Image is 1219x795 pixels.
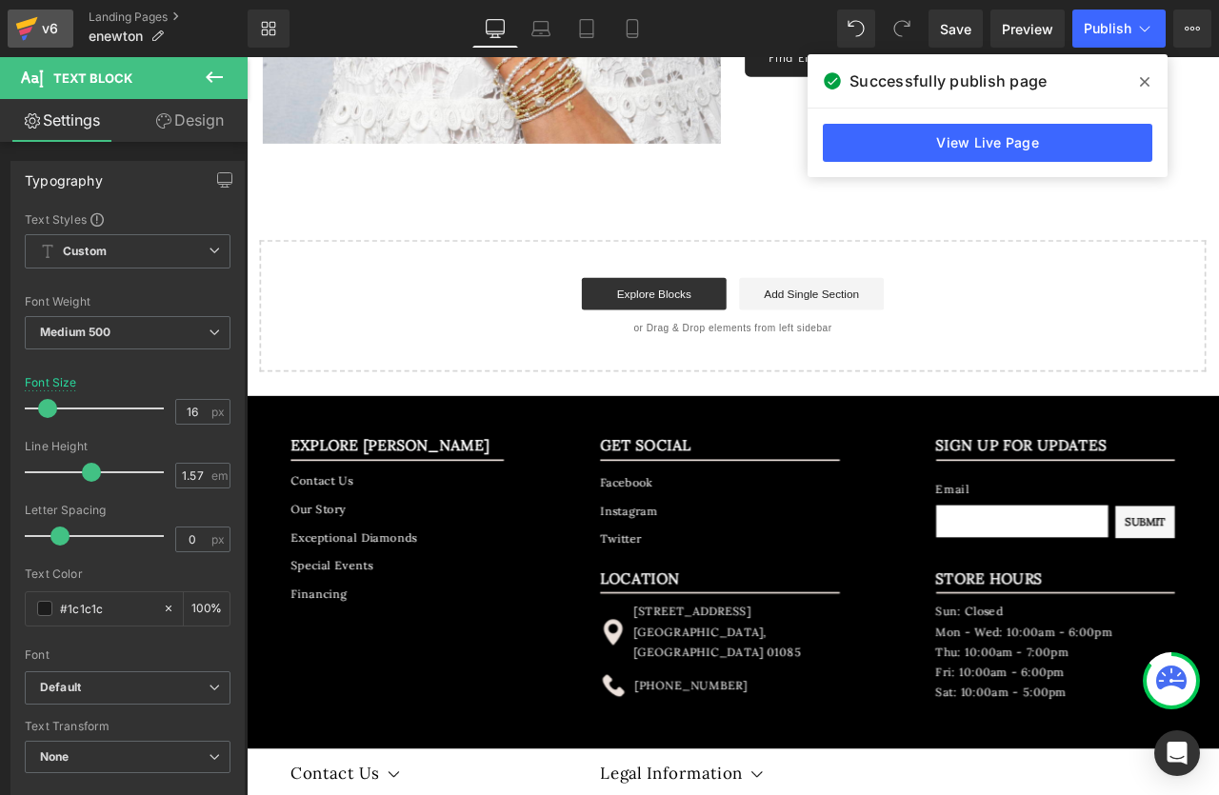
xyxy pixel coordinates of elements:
span: Successfully publish page [849,70,1047,92]
a: v6 [8,10,73,48]
span: Text Block [53,70,132,86]
a: New Library [248,10,290,48]
h2: GET SOCIAL [419,449,703,478]
a: Our Story [52,520,117,553]
a: Special Events [52,586,150,620]
a: Preview [990,10,1065,48]
i: Default [40,680,81,696]
input: Color [60,598,153,619]
div: % [184,592,230,626]
div: v6 [38,16,62,41]
p: [PHONE_NUMBER] [460,733,593,757]
a: Add Single Section [584,262,755,300]
a: Mobile [609,10,655,48]
p: [STREET_ADDRESS] [459,646,703,669]
b: Medium 500 [40,325,110,339]
h2: Store Hours [817,607,1101,636]
div: Font Weight [25,295,230,308]
a: View Live Page [823,124,1152,162]
h2: LOCATION [419,607,703,636]
span: px [211,406,228,418]
div: Font Size [25,376,77,389]
span: px [211,533,228,546]
span: Preview [1002,19,1053,39]
div: Font [25,648,230,662]
a: Design [128,99,251,142]
a: Exceptional Diamonds [52,553,202,586]
div: Letter Spacing [25,504,230,517]
button: Redo [883,10,921,48]
a: Desktop [472,10,518,48]
button: More [1173,10,1211,48]
div: Text Styles [25,211,230,227]
b: None [40,749,70,764]
span: Save [940,19,971,39]
a: Explore Blocks [397,262,569,300]
div: Line Height [25,440,230,453]
div: Open Intercom Messenger [1154,730,1200,776]
input: Email [817,531,1022,569]
a: Contact Us [52,491,127,520]
a: Laptop [518,10,564,48]
a: Financing [52,620,119,653]
a: Landing Pages [89,10,248,25]
div: Text Color [25,567,230,581]
span: enewton [89,29,143,44]
button: Publish [1072,10,1166,48]
h2: SIGN UP FOR UPDATES [817,449,1101,478]
span: Publish [1084,21,1131,36]
div: Text Transform [25,720,230,733]
button: Subscribe [1029,532,1100,570]
p: or Drag & Drop elements from left sidebar [46,315,1107,328]
div: Typography [25,162,103,189]
p: [GEOGRAPHIC_DATA], [GEOGRAPHIC_DATA] 01085 [459,670,703,718]
b: Custom [63,244,107,260]
button: Undo [837,10,875,48]
span: em [211,469,228,482]
p: Sun: Closed Mon - Wed: 10:00am - 6:00pm Thu: 10:00am - 7:00pm Fri: 10:00am - 6:00pm Sat: 10:00am ... [817,646,1101,765]
a: Tablet [564,10,609,48]
h2: EXPLORE [PERSON_NAME] [52,449,305,478]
